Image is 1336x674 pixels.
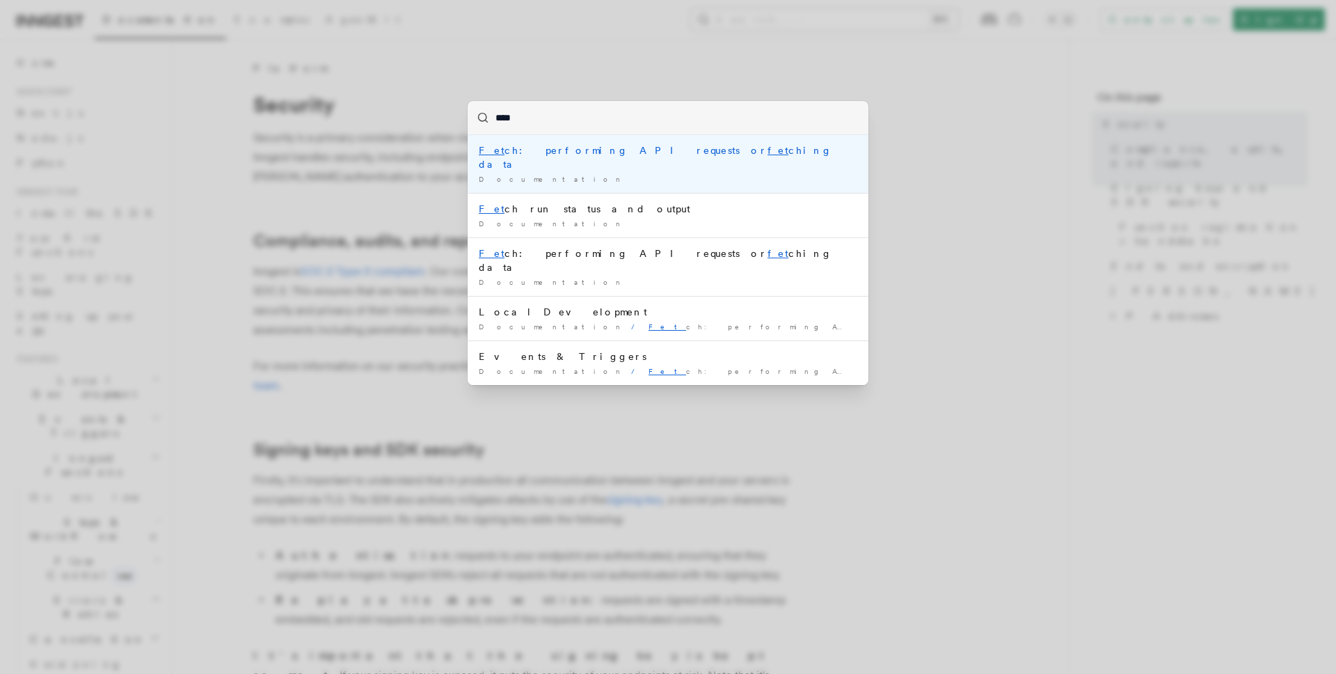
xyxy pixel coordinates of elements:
[479,248,504,259] mark: Fet
[479,246,857,274] div: ch: performing API requests or ching data
[479,305,857,319] div: Local Development
[479,367,626,375] span: Documentation
[479,143,857,171] div: ch: performing API requests or ching data
[479,202,857,216] div: ch run status and output
[631,322,643,331] span: /
[768,145,788,156] mark: fet
[479,322,626,331] span: Documentation
[479,203,504,214] mark: Fet
[479,350,857,363] div: Events & Triggers
[649,367,1127,375] span: ch: performing API requests or ching data
[479,175,626,183] span: Documentation
[631,367,643,375] span: /
[479,278,626,286] span: Documentation
[768,248,788,259] mark: fet
[649,322,686,331] mark: Fet
[479,145,504,156] mark: Fet
[649,322,1127,331] span: ch: performing API requests or ching data
[649,367,686,375] mark: Fet
[479,219,626,228] span: Documentation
